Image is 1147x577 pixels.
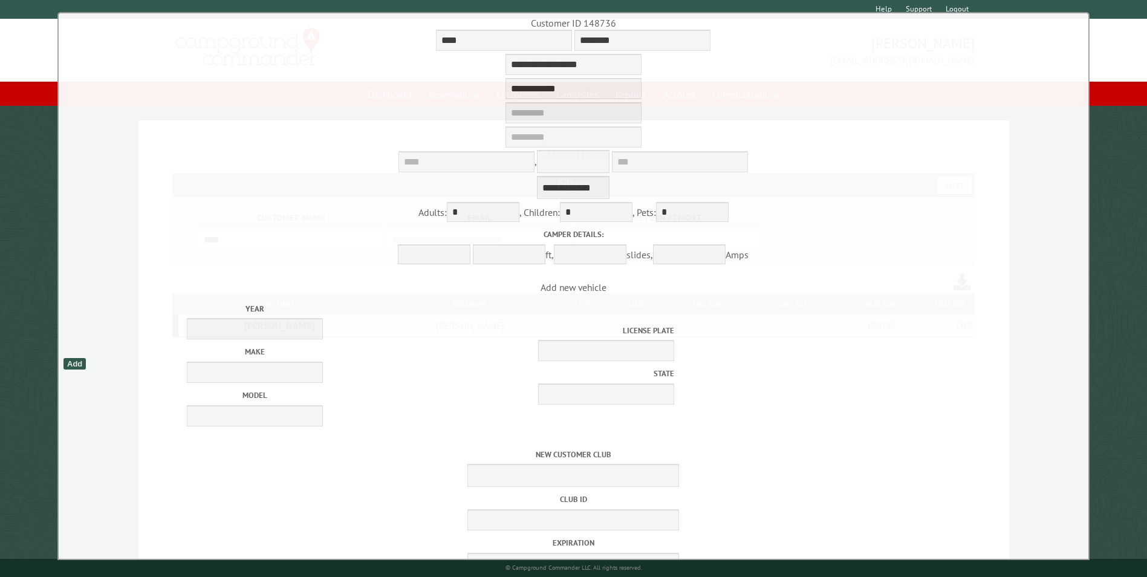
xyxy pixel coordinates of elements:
[62,202,1085,225] div: Adults: , Children: , Pets:
[117,303,394,315] label: Year
[62,102,1085,202] div: ,
[62,16,1085,30] div: Customer ID 148736
[62,229,1085,240] label: Camper details:
[62,281,1085,434] span: Add new vehicle
[117,390,394,401] label: Model
[62,537,1085,549] label: Expiration
[63,358,86,370] div: Add
[397,325,674,336] label: License Plate
[397,368,674,379] label: State
[62,494,1085,505] label: Club ID
[62,449,1085,460] label: New customer club
[62,229,1085,267] div: ft, slides, Amps
[117,346,394,357] label: Make
[505,564,642,572] small: © Campground Commander LLC. All rights reserved.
